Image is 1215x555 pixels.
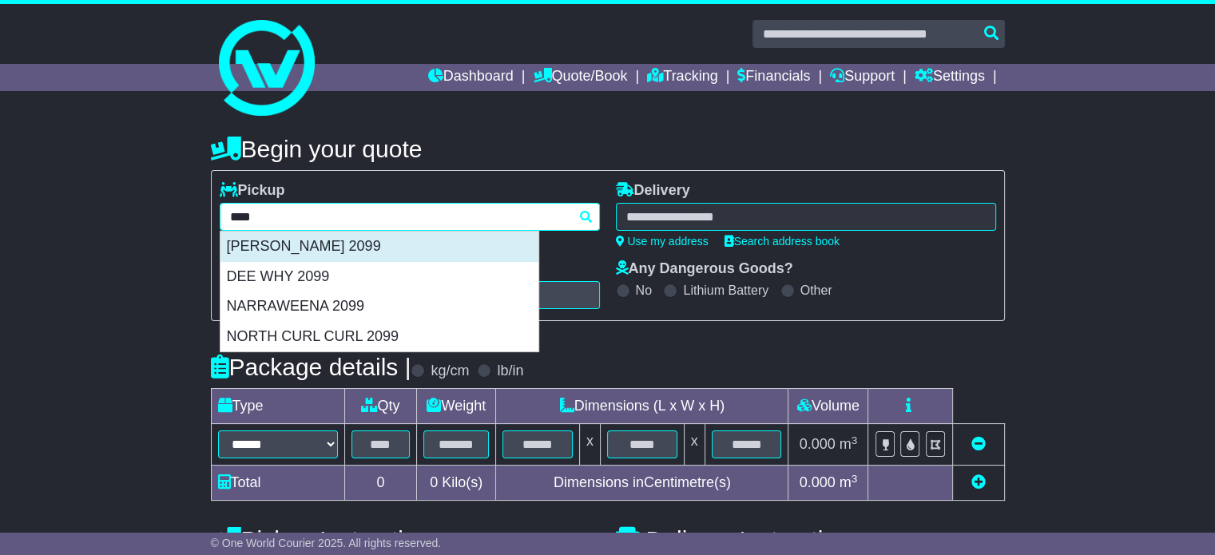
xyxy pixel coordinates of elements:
[211,354,411,380] h4: Package details |
[852,434,858,446] sup: 3
[211,526,600,553] h4: Pickup Instructions
[840,474,858,490] span: m
[579,424,600,466] td: x
[616,526,1005,553] h4: Delivery Instructions
[852,473,858,485] sup: 3
[616,260,793,278] label: Any Dangerous Goods?
[496,389,788,424] td: Dimensions (L x W x H)
[684,424,705,466] td: x
[220,322,538,352] div: NORTH CURL CURL 2099
[220,291,538,322] div: NARRAWEENA 2099
[800,474,836,490] span: 0.000
[840,436,858,452] span: m
[647,64,717,91] a: Tracking
[636,283,652,298] label: No
[725,235,840,248] a: Search address book
[430,474,438,490] span: 0
[211,136,1005,162] h4: Begin your quote
[220,203,600,231] typeahead: Please provide city
[497,363,523,380] label: lb/in
[211,466,344,501] td: Total
[417,466,496,501] td: Kilo(s)
[971,436,986,452] a: Remove this item
[211,537,442,549] span: © One World Courier 2025. All rights reserved.
[683,283,768,298] label: Lithium Battery
[971,474,986,490] a: Add new item
[344,466,417,501] td: 0
[211,389,344,424] td: Type
[533,64,627,91] a: Quote/Book
[915,64,985,91] a: Settings
[417,389,496,424] td: Weight
[800,436,836,452] span: 0.000
[737,64,810,91] a: Financials
[830,64,895,91] a: Support
[428,64,514,91] a: Dashboard
[800,283,832,298] label: Other
[220,262,538,292] div: DEE WHY 2099
[344,389,417,424] td: Qty
[220,182,285,200] label: Pickup
[220,232,538,262] div: [PERSON_NAME] 2099
[616,235,709,248] a: Use my address
[788,389,868,424] td: Volume
[431,363,469,380] label: kg/cm
[616,182,690,200] label: Delivery
[496,466,788,501] td: Dimensions in Centimetre(s)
